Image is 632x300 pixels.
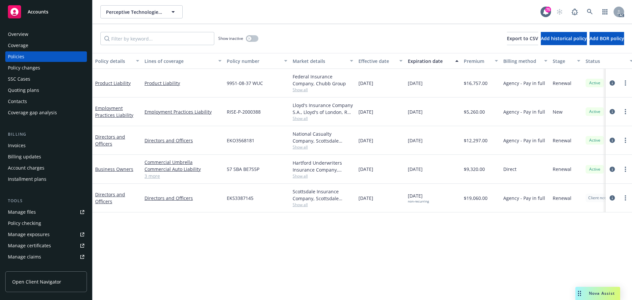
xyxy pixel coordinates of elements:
a: Account charges [5,163,87,173]
a: Policy changes [5,63,87,73]
div: Policy changes [8,63,40,73]
a: Policies [5,51,87,62]
div: non-recurring [408,199,429,204]
a: Contacts [5,96,87,107]
a: Directors and Officers [95,134,125,147]
span: [DATE] [408,166,423,173]
span: Show all [293,173,353,179]
a: Directors and Officers [145,195,222,202]
span: EKS3387145 [227,195,253,202]
div: Expiration date [408,58,451,65]
a: Coverage [5,40,87,51]
div: Lloyd's Insurance Company S.A., Lloyd's of London, RT Specialty Insurance Services, LLC (RSG Spec... [293,102,353,116]
span: Agency - Pay in full [503,80,545,87]
span: $12,297.00 [464,137,487,144]
span: $19,060.00 [464,195,487,202]
a: more [621,194,629,202]
span: Active [588,166,601,172]
span: $5,260.00 [464,108,485,115]
span: Direct [503,166,516,173]
span: EKO3568181 [227,137,254,144]
div: SSC Cases [8,74,30,84]
div: Billing updates [8,151,41,162]
span: Active [588,137,601,143]
a: more [621,136,629,144]
span: [DATE] [358,108,373,115]
div: Policy checking [8,218,41,229]
div: Coverage [8,40,28,51]
span: [DATE] [358,166,373,173]
a: Manage BORs [5,263,87,273]
a: Product Liability [95,80,131,86]
div: Tools [5,198,87,204]
span: Accounts [28,9,48,14]
div: Account charges [8,163,44,173]
button: Perceptive Technologies, Inc. [100,5,183,18]
a: Policy checking [5,218,87,229]
div: Premium [464,58,491,65]
div: Manage exposures [8,229,50,240]
div: Hartford Underwriters Insurance Company, Hartford Insurance Group [293,159,353,173]
span: Agency - Pay in full [503,108,545,115]
div: Policy details [95,58,132,65]
input: Filter by keyword... [100,32,214,45]
span: RISE-P-2000388 [227,108,261,115]
a: Directors and Officers [95,191,125,205]
a: SSC Cases [5,74,87,84]
span: [DATE] [408,108,423,115]
button: Policy number [224,53,290,69]
span: Perceptive Technologies, Inc. [106,9,163,15]
span: Show all [293,202,353,207]
button: Add BOR policy [590,32,624,45]
a: Employment Practices Liability [145,108,222,115]
div: Drag to move [575,287,584,300]
div: Billing method [503,58,540,65]
a: Accounts [5,3,87,21]
div: 75 [545,7,551,13]
a: Installment plans [5,174,87,184]
a: Product Liability [145,80,222,87]
a: Manage certificates [5,240,87,251]
a: Commercial Umbrella [145,159,222,166]
div: Coverage gap analysis [8,107,57,118]
span: [DATE] [358,195,373,202]
span: 57 SBA BE7S5P [227,166,259,173]
a: Overview [5,29,87,40]
a: circleInformation [608,165,616,173]
span: $9,320.00 [464,166,485,173]
button: Lines of coverage [142,53,224,69]
a: circleInformation [608,194,616,202]
button: Billing method [501,53,550,69]
button: Market details [290,53,356,69]
span: New [553,108,563,115]
button: Expiration date [405,53,461,69]
div: Status [586,58,626,65]
a: circleInformation [608,136,616,144]
a: Manage files [5,207,87,217]
a: more [621,165,629,173]
div: Manage certificates [8,240,51,251]
a: Invoices [5,140,87,151]
div: Installment plans [8,174,46,184]
div: Quoting plans [8,85,39,95]
span: Show all [293,144,353,150]
a: Employment Practices Liability [95,105,133,118]
span: Nova Assist [589,290,615,296]
div: Policies [8,51,24,62]
a: circleInformation [608,108,616,116]
div: Stage [553,58,573,65]
span: Agency - Pay in full [503,137,545,144]
a: Manage claims [5,252,87,262]
a: Directors and Officers [145,137,222,144]
span: Active [588,109,601,115]
span: Renewal [553,80,571,87]
div: Invoices [8,140,26,151]
span: [DATE] [408,80,423,87]
span: Show all [293,116,353,121]
div: Effective date [358,58,395,65]
span: Show all [293,87,353,93]
button: Export to CSV [507,32,538,45]
a: Manage exposures [5,229,87,240]
a: 3 more [145,173,222,179]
